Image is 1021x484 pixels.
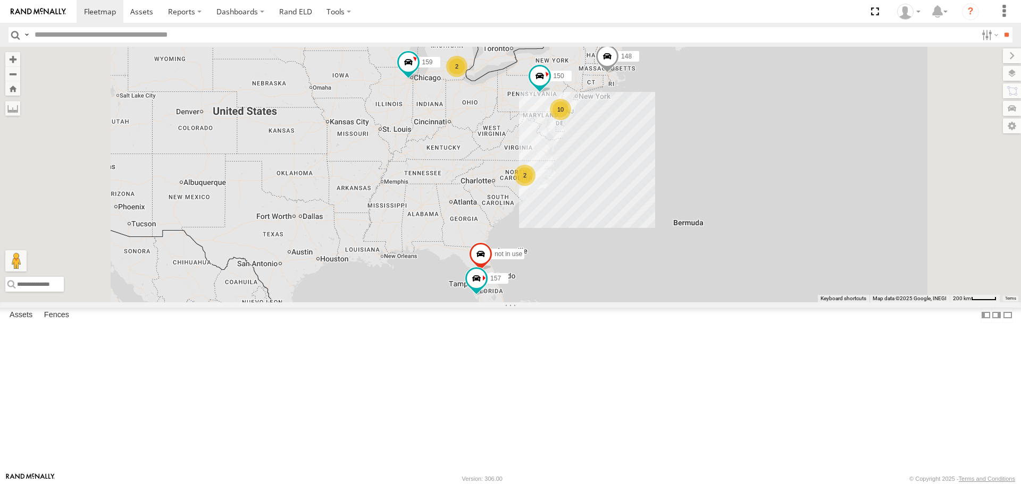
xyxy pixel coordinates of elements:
[873,295,947,301] span: Map data ©2025 Google, INEGI
[1005,296,1016,300] a: Terms (opens in new tab)
[991,308,1002,323] label: Dock Summary Table to the Right
[514,165,535,186] div: 2
[5,250,27,271] button: Drag Pegman onto the map to open Street View
[495,251,522,258] span: not in use
[959,475,1015,482] a: Terms and Conditions
[962,3,979,20] i: ?
[909,475,1015,482] div: © Copyright 2025 -
[5,66,20,81] button: Zoom out
[550,99,571,120] div: 10
[5,52,20,66] button: Zoom in
[5,101,20,116] label: Measure
[893,4,924,20] div: Larry Kelly
[1002,308,1013,323] label: Hide Summary Table
[821,295,866,302] button: Keyboard shortcuts
[422,59,433,66] span: 159
[4,308,38,323] label: Assets
[5,81,20,96] button: Zoom Home
[554,72,564,80] span: 150
[22,27,31,43] label: Search Query
[621,53,632,61] span: 148
[953,295,971,301] span: 200 km
[977,27,1000,43] label: Search Filter Options
[950,295,1000,302] button: Map Scale: 200 km per 44 pixels
[6,473,55,484] a: Visit our Website
[490,275,501,282] span: 157
[462,475,503,482] div: Version: 306.00
[981,308,991,323] label: Dock Summary Table to the Left
[39,308,74,323] label: Fences
[11,8,66,15] img: rand-logo.svg
[1003,118,1021,133] label: Map Settings
[446,56,467,77] div: 2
